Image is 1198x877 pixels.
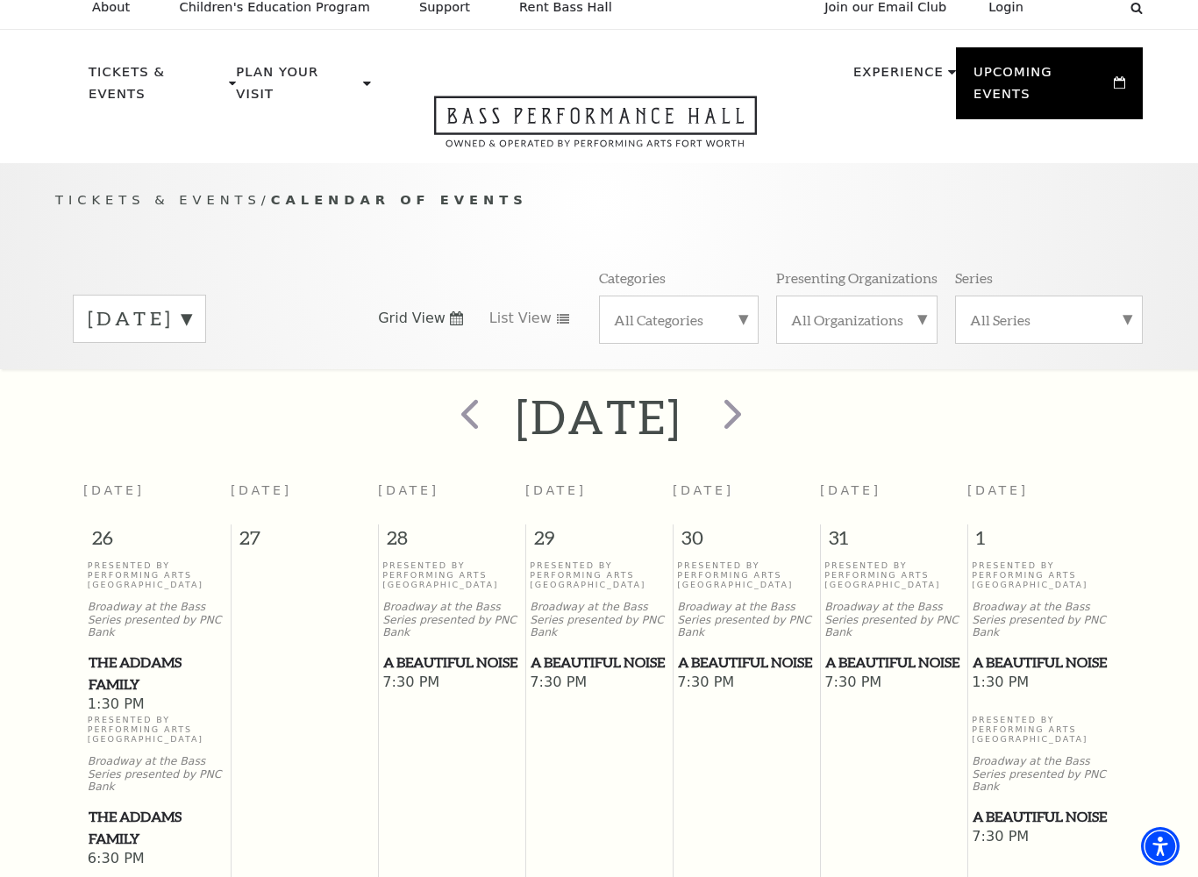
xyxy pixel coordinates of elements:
a: The Addams Family [88,806,226,849]
span: A Beautiful Noise [383,652,520,674]
p: Presented By Performing Arts [GEOGRAPHIC_DATA] [677,560,816,590]
span: 7:30 PM [530,674,668,693]
span: [DATE] [83,483,145,497]
p: Presented By Performing Arts [GEOGRAPHIC_DATA] [530,560,668,590]
span: [DATE] [820,483,881,497]
label: All Categories [614,310,744,329]
p: Broadway at the Bass Series presented by PNC Bank [530,601,668,639]
h2: [DATE] [516,389,681,445]
span: The Addams Family [89,652,225,695]
p: Presented By Performing Arts [GEOGRAPHIC_DATA] [88,560,226,590]
span: 6:30 PM [88,850,226,869]
p: Categories [599,268,666,287]
button: prev [435,386,499,448]
span: 26 [83,524,231,560]
span: 7:30 PM [677,674,816,693]
p: Broadway at the Bass Series presented by PNC Bank [972,755,1110,794]
label: All Organizations [791,310,923,329]
span: A Beautiful Noise [531,652,667,674]
p: Presenting Organizations [776,268,938,287]
p: / [55,189,1143,211]
p: Presented By Performing Arts [GEOGRAPHIC_DATA] [88,715,226,745]
span: Grid View [378,309,446,328]
p: Presented By Performing Arts [GEOGRAPHIC_DATA] [382,560,521,590]
span: A Beautiful Noise [973,806,1109,828]
span: [DATE] [231,483,292,497]
span: 7:30 PM [824,674,963,693]
span: 7:30 PM [972,828,1110,847]
span: 7:30 PM [382,674,521,693]
p: Plan Your Visit [236,61,359,115]
span: 1:30 PM [88,695,226,715]
span: Calendar of Events [271,192,528,207]
p: Presented By Performing Arts [GEOGRAPHIC_DATA] [972,560,1110,590]
p: Series [955,268,993,287]
p: Broadway at the Bass Series presented by PNC Bank [382,601,521,639]
span: A Beautiful Noise [825,652,962,674]
span: A Beautiful Noise [973,652,1109,674]
p: Broadway at the Bass Series presented by PNC Bank [88,601,226,639]
p: Presented By Performing Arts [GEOGRAPHIC_DATA] [824,560,963,590]
a: A Beautiful Noise [382,652,521,674]
span: 27 [232,524,378,560]
a: A Beautiful Noise [677,652,816,674]
p: Tickets & Events [89,61,225,115]
span: A Beautiful Noise [678,652,815,674]
label: All Series [970,310,1128,329]
p: Broadway at the Bass Series presented by PNC Bank [88,755,226,794]
p: Broadway at the Bass Series presented by PNC Bank [972,601,1110,639]
span: 28 [379,524,525,560]
label: [DATE] [88,305,191,332]
a: Open this option [371,96,820,163]
span: 30 [674,524,820,560]
span: [DATE] [967,483,1029,497]
span: 1:30 PM [972,674,1110,693]
a: A Beautiful Noise [972,806,1110,828]
a: A Beautiful Noise [530,652,668,674]
p: Broadway at the Bass Series presented by PNC Bank [677,601,816,639]
span: List View [489,309,552,328]
span: 1 [968,524,1116,560]
span: [DATE] [525,483,587,497]
div: Accessibility Menu [1141,827,1180,866]
span: 29 [526,524,673,560]
span: The Addams Family [89,806,225,849]
a: A Beautiful Noise [972,652,1110,674]
p: Broadway at the Bass Series presented by PNC Bank [824,601,963,639]
p: Experience [853,61,944,93]
span: [DATE] [673,483,734,497]
span: 31 [821,524,967,560]
a: The Addams Family [88,652,226,695]
p: Presented By Performing Arts [GEOGRAPHIC_DATA] [972,715,1110,745]
button: next [699,386,763,448]
span: Tickets & Events [55,192,261,207]
span: [DATE] [378,483,439,497]
a: A Beautiful Noise [824,652,963,674]
p: Upcoming Events [973,61,1109,115]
